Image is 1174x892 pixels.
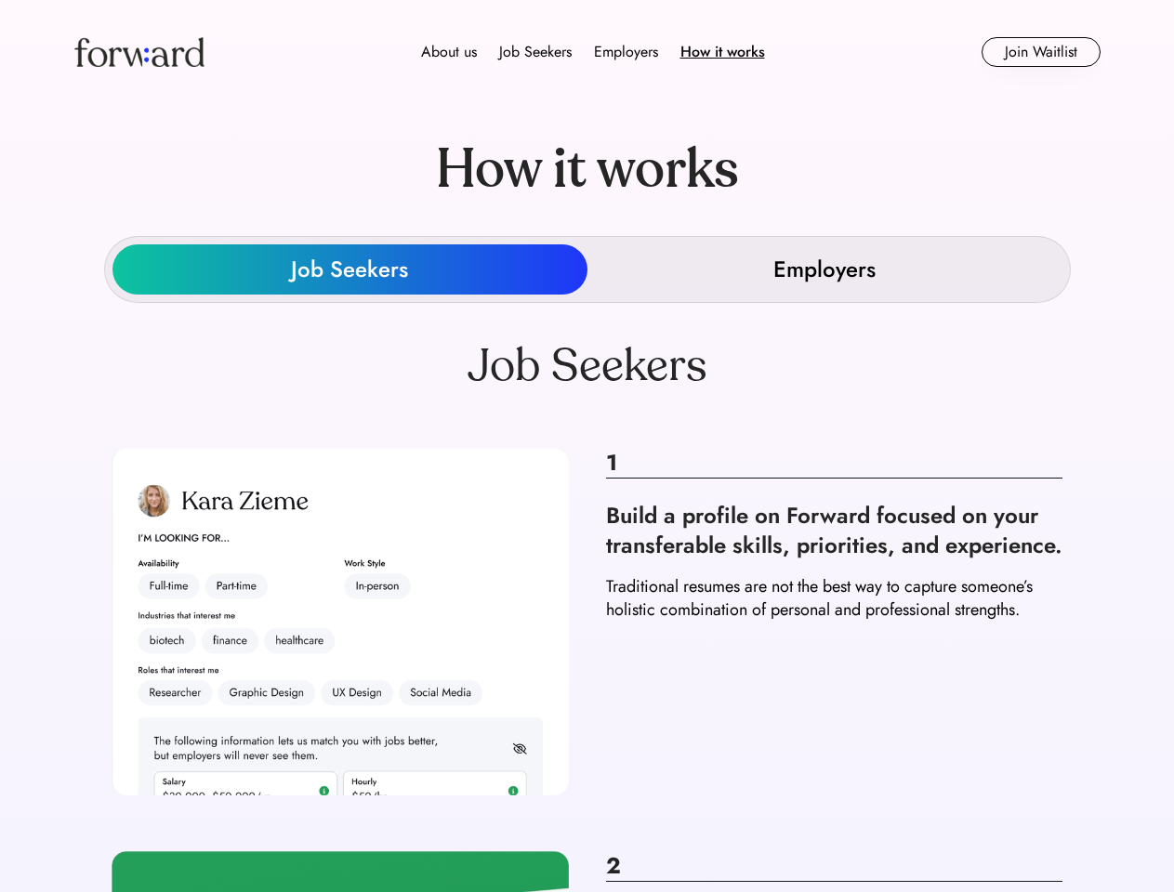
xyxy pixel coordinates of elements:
div: Job Seekers [499,41,572,63]
div: How it works [680,41,765,63]
div: Job Seekers [291,255,408,284]
div: Traditional resumes are not the best way to capture someone’s holistic combination of personal an... [606,575,1063,622]
div: 1 [606,448,1063,479]
div: Build a profile on Forward focused on your transferable skills, priorities, and experience. [606,501,1063,560]
button: Join Waitlist [982,37,1101,67]
img: how-it-works_js_1.png [112,448,569,795]
div: Employers [594,41,658,63]
div: About us [421,41,477,63]
div: How it works [399,104,776,236]
div: Employers [773,255,876,284]
div: 2 [606,851,1063,882]
img: Forward logo [74,37,204,67]
div: Job Seekers [112,340,1062,392]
